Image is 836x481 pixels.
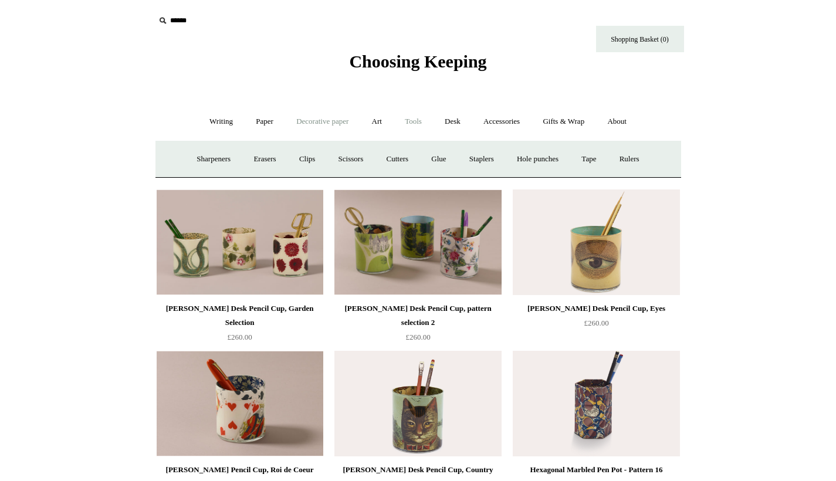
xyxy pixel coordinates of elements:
[571,144,607,175] a: Tape
[513,189,679,295] img: John Derian Desk Pencil Cup, Eyes
[160,463,320,477] div: [PERSON_NAME] Pencil Cup, Roi de Coeur
[157,189,323,295] img: John Derian Desk Pencil Cup, Garden Selection
[157,302,323,350] a: [PERSON_NAME] Desk Pencil Cup, Garden Selection £260.00
[349,61,486,69] a: Choosing Keeping
[328,144,374,175] a: Scissors
[516,302,676,316] div: [PERSON_NAME] Desk Pencil Cup, Eyes
[243,144,286,175] a: Erasers
[199,106,243,137] a: Writing
[513,351,679,456] img: Hexagonal Marbled Pen Pot - Pattern 16
[596,26,684,52] a: Shopping Basket (0)
[157,351,323,456] a: John Derian Desk Pencil Cup, Roi de Coeur John Derian Desk Pencil Cup, Roi de Coeur
[459,144,505,175] a: Staplers
[186,144,241,175] a: Sharpeners
[597,106,637,137] a: About
[334,351,501,456] img: John Derian Desk Pencil Cup, Country Cat
[584,319,608,327] span: £260.00
[421,144,456,175] a: Glue
[157,189,323,295] a: John Derian Desk Pencil Cup, Garden Selection John Derian Desk Pencil Cup, Garden Selection
[532,106,595,137] a: Gifts & Wrap
[334,351,501,456] a: John Derian Desk Pencil Cup, Country Cat John Derian Desk Pencil Cup, Country Cat
[516,463,676,477] div: Hexagonal Marbled Pen Pot - Pattern 16
[160,302,320,330] div: [PERSON_NAME] Desk Pencil Cup, Garden Selection
[334,189,501,295] a: John Derian Desk Pencil Cup, pattern selection 2 John Derian Desk Pencil Cup, pattern selection 2
[245,106,284,137] a: Paper
[227,333,252,341] span: £260.00
[609,144,650,175] a: Rulers
[434,106,471,137] a: Desk
[334,302,501,350] a: [PERSON_NAME] Desk Pencil Cup, pattern selection 2 £260.00
[513,302,679,350] a: [PERSON_NAME] Desk Pencil Cup, Eyes £260.00
[375,144,419,175] a: Cutters
[157,351,323,456] img: John Derian Desk Pencil Cup, Roi de Coeur
[513,189,679,295] a: John Derian Desk Pencil Cup, Eyes John Derian Desk Pencil Cup, Eyes
[349,52,486,71] span: Choosing Keeping
[513,351,679,456] a: Hexagonal Marbled Pen Pot - Pattern 16 Hexagonal Marbled Pen Pot - Pattern 16
[337,302,498,330] div: [PERSON_NAME] Desk Pencil Cup, pattern selection 2
[334,189,501,295] img: John Derian Desk Pencil Cup, pattern selection 2
[286,106,359,137] a: Decorative paper
[289,144,326,175] a: Clips
[506,144,569,175] a: Hole punches
[361,106,392,137] a: Art
[394,106,432,137] a: Tools
[405,333,430,341] span: £260.00
[473,106,530,137] a: Accessories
